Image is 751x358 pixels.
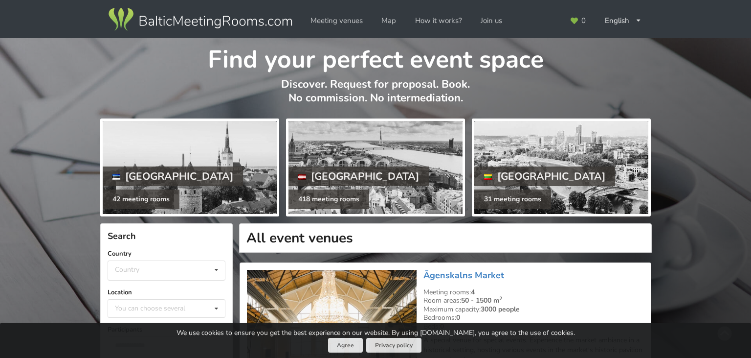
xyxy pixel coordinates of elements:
h1: Find your perfect event space [100,38,651,75]
a: Join us [474,11,509,30]
sup: 2 [499,295,502,302]
span: 0 [581,17,586,24]
a: Map [375,11,403,30]
strong: 0 [440,322,444,331]
strong: 0 [456,313,460,322]
strong: 3000 people [481,305,520,314]
div: 31 meeting rooms [474,190,551,209]
a: Meeting venues [304,11,370,30]
h1: All event venues [239,223,652,253]
div: Meeting rooms: [423,288,643,297]
div: [GEOGRAPHIC_DATA] [103,167,243,186]
button: Agree [328,338,363,353]
strong: 4 [471,287,475,297]
label: Location [108,287,225,297]
div: English [598,11,649,30]
img: Baltic Meeting Rooms [107,6,294,33]
a: [GEOGRAPHIC_DATA] 42 meeting rooms [100,119,279,216]
a: Privacy policy [366,338,421,353]
a: [GEOGRAPHIC_DATA] 31 meeting rooms [472,119,651,216]
div: Bedrooms: [423,313,643,322]
div: 418 meeting rooms [288,190,369,209]
span: Search [108,230,136,242]
div: You can choose several [112,303,207,314]
a: [GEOGRAPHIC_DATA] 418 meeting rooms [286,119,465,216]
div: Beds: [423,322,643,331]
a: How it works? [408,11,469,30]
div: 42 meeting rooms [103,190,179,209]
div: Maximum capacity: [423,305,643,314]
div: [GEOGRAPHIC_DATA] [288,167,429,186]
div: [GEOGRAPHIC_DATA] [474,167,615,186]
a: Āgenskalns Market [423,269,504,281]
div: Country [115,265,139,274]
strong: 50 - 1500 m [461,296,502,305]
label: Country [108,249,225,259]
div: Room areas: [423,296,643,305]
p: Discover. Request for proposal. Book. No commission. No intermediation. [100,77,651,115]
